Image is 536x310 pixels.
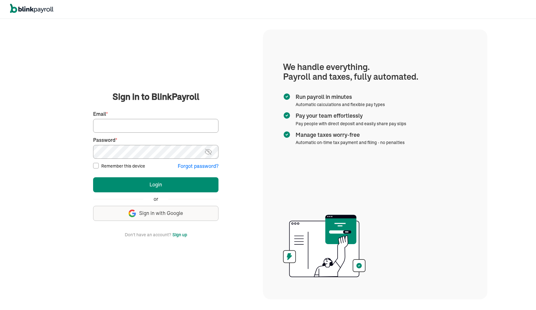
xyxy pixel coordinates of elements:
[296,121,406,126] span: Pay people with direct deposit and easily share pay slips
[113,90,199,103] span: Sign in to BlinkPayroll
[129,210,136,217] img: google
[101,163,145,169] label: Remember this device
[283,131,291,138] img: checkmark
[125,231,171,238] span: Don't have an account?
[283,93,291,100] img: checkmark
[172,231,187,238] button: Sign up
[283,112,291,119] img: checkmark
[296,102,385,107] span: Automatic calculations and flexible pay types
[93,206,218,221] button: Sign in with Google
[178,163,218,170] button: Forgot password?
[93,119,218,133] input: Your email address
[283,62,467,82] h1: We handle everything. Payroll and taxes, fully automated.
[296,93,382,101] span: Run payroll in minutes
[93,110,218,118] label: Email
[204,148,212,156] img: eye
[296,140,405,145] span: Automatic on-time tax payment and filing - no penalties
[93,136,218,144] label: Password
[10,4,53,13] img: logo
[154,195,158,203] span: or
[296,131,402,139] span: Manage taxes worry-free
[296,112,404,120] span: Pay your team effortlessly
[93,177,218,192] button: Login
[139,210,183,217] span: Sign in with Google
[283,213,365,279] img: illustration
